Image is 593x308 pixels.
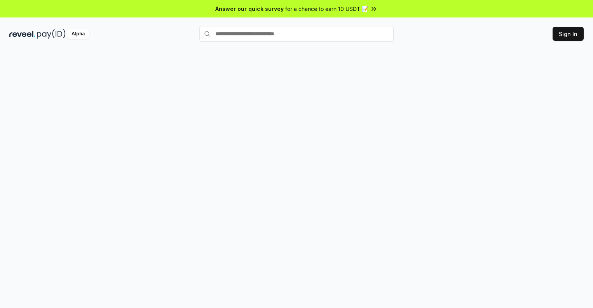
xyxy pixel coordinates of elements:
[67,29,89,39] div: Alpha
[215,5,284,13] span: Answer our quick survey
[285,5,368,13] span: for a chance to earn 10 USDT 📝
[37,29,66,39] img: pay_id
[9,29,35,39] img: reveel_dark
[553,27,584,41] button: Sign In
